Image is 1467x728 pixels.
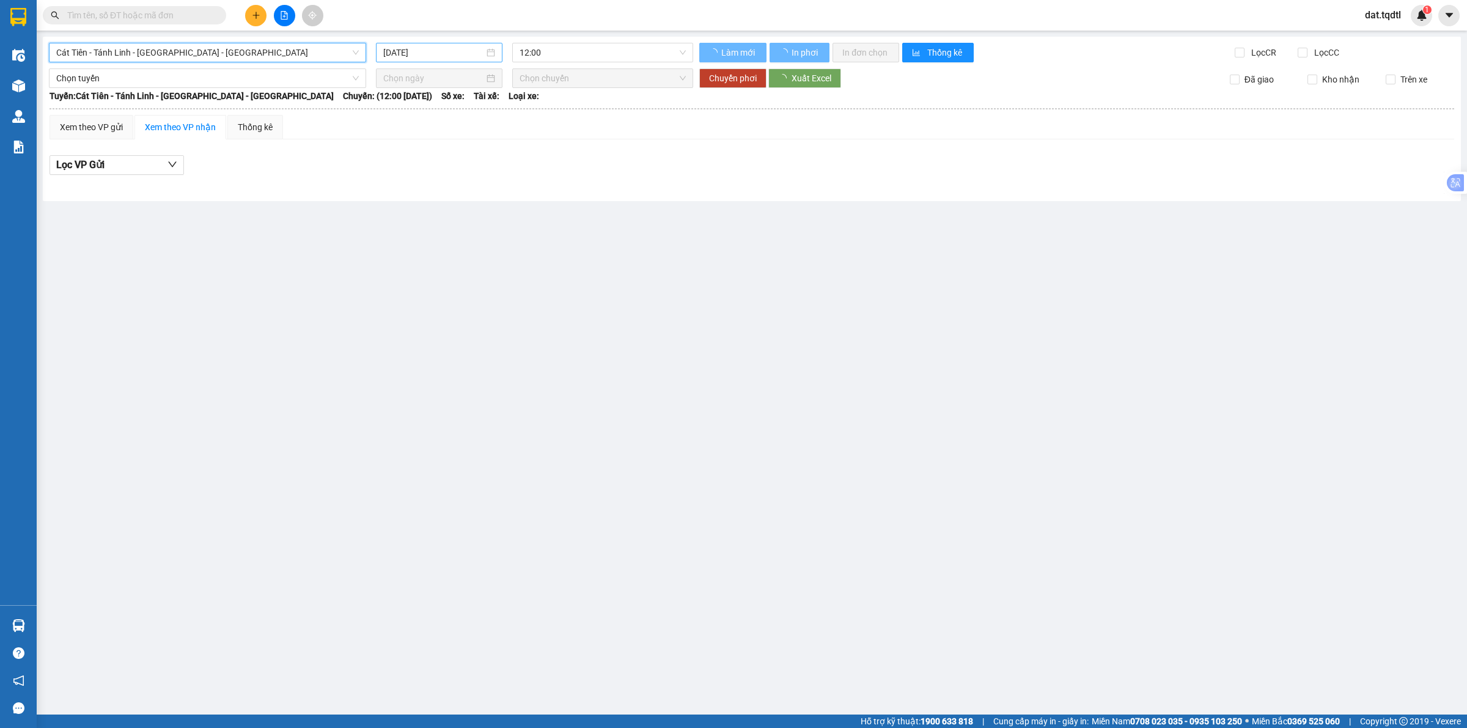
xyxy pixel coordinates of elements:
div: Xem theo VP nhận [145,120,216,134]
span: Trên xe [1395,73,1432,86]
button: Lọc VP Gửi [50,155,184,175]
span: 1 [1425,6,1429,14]
img: solution-icon [12,141,25,153]
sup: 1 [1423,6,1432,14]
span: question-circle [13,647,24,659]
span: | [982,715,984,728]
span: Chọn chuyến [520,69,686,87]
span: Đã giao [1240,73,1279,86]
button: Xuất Excel [768,68,841,88]
span: | [1349,715,1351,728]
span: ⚪️ [1245,719,1249,724]
span: Lọc CC [1309,46,1341,59]
span: Miền Bắc [1252,715,1340,728]
span: Số xe: [441,89,465,103]
span: file-add [280,11,289,20]
span: caret-down [1444,10,1455,21]
span: message [13,702,24,714]
span: Cát Tiên - Tánh Linh - Huế - Quảng Trị [56,43,359,62]
span: Lọc VP Gửi [56,157,105,172]
span: Chọn tuyến [56,69,359,87]
span: Lọc CR [1246,46,1278,59]
span: Thống kê [927,46,964,59]
span: Miền Nam [1092,715,1242,728]
span: dat.tqdtl [1355,7,1411,23]
button: In phơi [770,43,829,62]
span: 12:00 [520,43,686,62]
input: 12/10/2025 [383,46,484,59]
input: Tìm tên, số ĐT hoặc mã đơn [67,9,211,22]
button: caret-down [1438,5,1460,26]
span: Chuyến: (12:00 [DATE]) [343,89,432,103]
span: Cung cấp máy in - giấy in: [993,715,1089,728]
span: bar-chart [912,48,922,58]
span: down [167,160,177,169]
button: bar-chartThống kê [902,43,974,62]
div: Xem theo VP gửi [60,120,123,134]
strong: 0708 023 035 - 0935 103 250 [1130,716,1242,726]
strong: 1900 633 818 [921,716,973,726]
span: Kho nhận [1317,73,1364,86]
button: In đơn chọn [833,43,899,62]
button: aim [302,5,323,26]
span: In phơi [792,46,820,59]
span: copyright [1399,717,1408,726]
span: loading [779,48,790,57]
span: notification [13,675,24,686]
button: plus [245,5,267,26]
img: warehouse-icon [12,79,25,92]
b: Tuyến: Cát Tiên - Tánh Linh - [GEOGRAPHIC_DATA] - [GEOGRAPHIC_DATA] [50,91,334,101]
img: logo-vxr [10,8,26,26]
span: search [51,11,59,20]
img: warehouse-icon [12,49,25,62]
span: Làm mới [721,46,757,59]
button: Chuyển phơi [699,68,767,88]
span: loading [709,48,719,57]
span: aim [308,11,317,20]
img: warehouse-icon [12,110,25,123]
div: Thống kê [238,120,273,134]
img: warehouse-icon [12,619,25,632]
span: Loại xe: [509,89,539,103]
strong: 0369 525 060 [1287,716,1340,726]
span: Tài xế: [474,89,499,103]
img: icon-new-feature [1416,10,1427,21]
button: Làm mới [699,43,767,62]
span: Hỗ trợ kỹ thuật: [861,715,973,728]
span: plus [252,11,260,20]
input: Chọn ngày [383,72,484,85]
button: file-add [274,5,295,26]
